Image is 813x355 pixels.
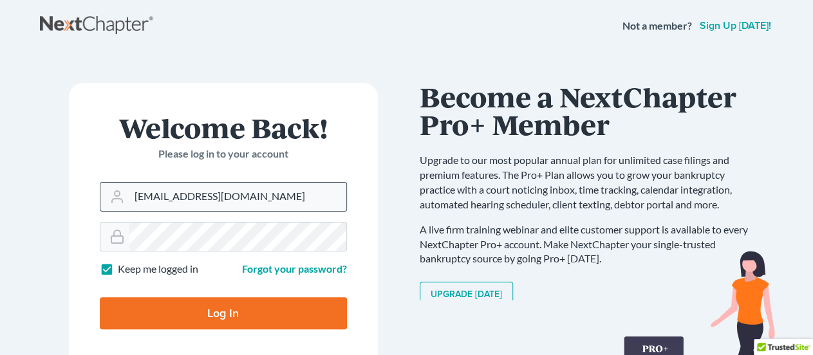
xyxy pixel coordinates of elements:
[420,282,513,307] a: Upgrade [DATE]
[100,147,347,161] p: Please log in to your account
[118,262,198,277] label: Keep me logged in
[622,19,692,33] strong: Not a member?
[100,114,347,141] h1: Welcome Back!
[129,183,346,211] input: Email Address
[697,21,774,31] a: Sign up [DATE]!
[420,153,761,212] p: Upgrade to our most popular annual plan for unlimited case filings and premium features. The Pro+...
[242,262,347,275] a: Forgot your password?
[420,83,761,138] h1: Become a NextChapter Pro+ Member
[420,223,761,267] p: A live firm training webinar and elite customer support is available to every NextChapter Pro+ ac...
[100,297,347,329] input: Log In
